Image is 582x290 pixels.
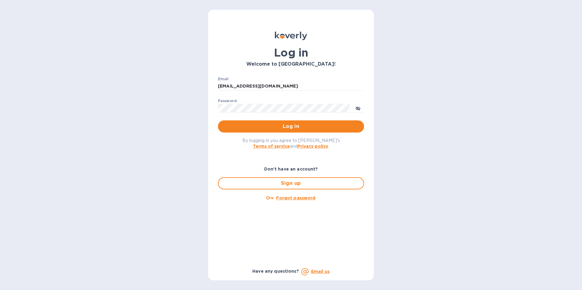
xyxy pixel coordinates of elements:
[242,138,340,149] span: By logging in you agree to [PERSON_NAME]'s and .
[297,144,328,149] a: Privacy policy
[218,77,229,81] label: Email
[352,102,364,114] button: toggle password visibility
[218,120,364,133] button: Log in
[218,61,364,67] h3: Welcome to [GEOGRAPHIC_DATA]!
[252,269,299,274] b: Have any questions?
[218,82,364,91] input: Enter email address
[253,144,290,149] a: Terms of service
[223,123,359,130] span: Log in
[264,167,318,171] b: Don't have an account?
[218,177,364,189] button: Sign up
[275,32,307,40] img: Koverly
[311,269,330,274] a: Email us
[276,195,315,200] u: Forgot password
[218,99,237,103] label: Password
[223,180,359,187] span: Sign up
[218,46,364,59] h1: Log in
